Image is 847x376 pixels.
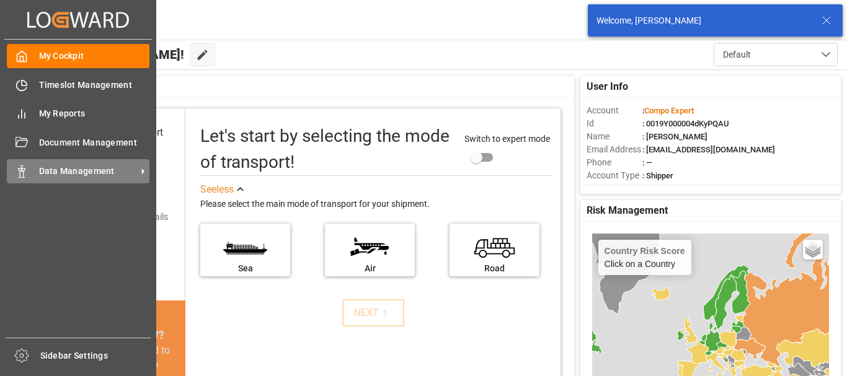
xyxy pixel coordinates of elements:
span: : [PERSON_NAME] [642,132,707,141]
span: Email Address [587,143,642,156]
span: : — [642,158,652,167]
span: Account Type [587,169,642,182]
span: : [642,106,694,115]
span: : Shipper [642,171,673,180]
div: NEXT [354,305,392,320]
span: Switch to expert mode [464,134,550,144]
span: Risk Management [587,203,668,218]
div: Welcome, [PERSON_NAME] [596,14,810,27]
button: open menu [714,43,838,66]
span: User Info [587,79,628,94]
div: Please select the main mode of transport for your shipment. [200,197,552,212]
span: Hello [PERSON_NAME]! [51,43,184,66]
span: Sidebar Settings [40,349,151,362]
a: My Cockpit [7,44,149,68]
div: Road [456,262,533,275]
div: Click on a Country [605,246,685,269]
a: Timeslot Management [7,72,149,97]
h4: Country Risk Score [605,246,685,256]
span: My Reports [39,107,150,120]
div: Sea [206,262,284,275]
span: Phone [587,156,642,169]
a: Layers [803,240,823,260]
div: See less [200,182,234,197]
span: Id [587,117,642,130]
span: My Cockpit [39,50,150,63]
span: Name [587,130,642,143]
div: Air [331,262,409,275]
span: Compo Expert [644,106,694,115]
span: : [EMAIL_ADDRESS][DOMAIN_NAME] [642,145,775,154]
div: Let's start by selecting the mode of transport! [200,123,451,175]
span: Account [587,104,642,117]
span: : 0019Y000004dKyPQAU [642,119,729,128]
span: Timeslot Management [39,79,150,92]
button: NEXT [342,299,404,326]
span: Document Management [39,136,150,149]
span: Data Management [39,165,137,178]
span: Default [723,48,751,61]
